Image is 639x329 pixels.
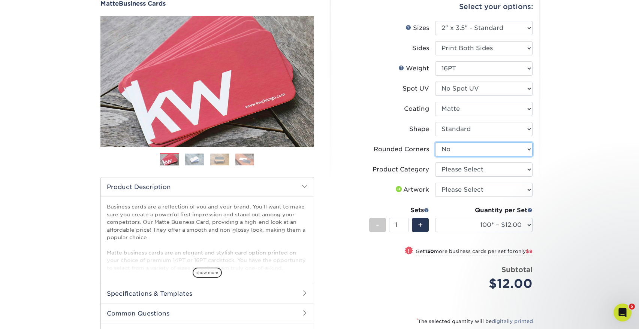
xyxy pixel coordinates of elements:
strong: 150 [425,249,434,254]
div: Spot UV [403,84,429,93]
div: Rounded Corners [374,145,429,154]
img: Business Cards 02 [185,153,204,165]
h2: Product Description [101,177,314,197]
div: Coating [404,104,429,113]
p: Business cards are a reflection of you and your brand. You'll want to make sure you create a powe... [107,203,308,310]
a: digitally printed [492,319,533,324]
div: $12.00 [441,275,533,293]
img: Business Cards 01 [160,150,179,169]
iframe: Intercom live chat [614,304,632,322]
span: show more [193,268,222,278]
img: Business Cards 04 [235,153,254,165]
div: Sizes [406,24,429,33]
span: only [515,249,533,254]
div: Shape [409,125,429,134]
small: The selected quantity will be [416,319,533,324]
div: Weight [398,64,429,73]
span: 5 [629,304,635,310]
div: Quantity per Set [435,206,533,215]
h2: Common Questions [101,304,314,323]
h2: Specifications & Templates [101,284,314,303]
div: Product Category [373,165,429,174]
div: Sides [412,44,429,53]
span: ! [408,247,410,255]
span: $9 [526,249,533,254]
div: Sets [369,206,429,215]
span: + [418,219,423,231]
div: Artwork [394,185,429,194]
span: - [376,219,379,231]
small: Get more business cards per set for [416,249,533,256]
img: Business Cards 03 [210,153,229,165]
strong: Subtotal [501,265,533,274]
